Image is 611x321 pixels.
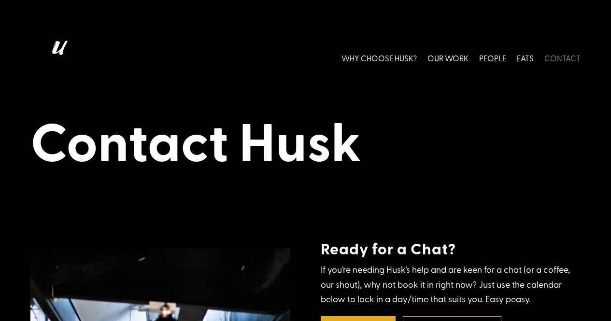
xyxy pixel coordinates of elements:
a: EATS [517,37,534,80]
a: PEOPLE [479,37,506,80]
a: CONTACT [544,37,581,80]
h1: Contact Husk [30,109,581,177]
img: Husk logo [30,37,84,80]
a: WHY CHOOSE HUSK? [341,37,417,80]
p: If you’re needing Husk’s help and are keen for a chat (or a coffee, our shout), why not book it i... [321,262,581,307]
a: OUR WORK [427,37,469,80]
h4: Ready for a Chat? [321,239,581,262]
